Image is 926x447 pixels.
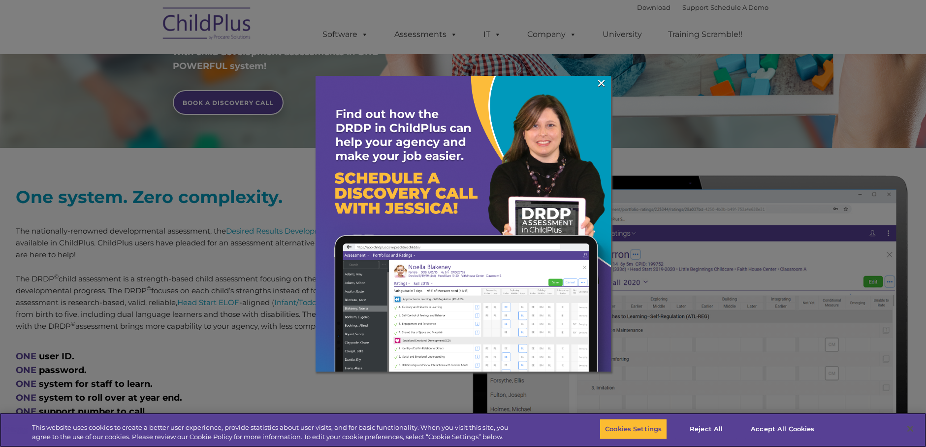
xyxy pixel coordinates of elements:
[32,423,510,442] div: This website uses cookies to create a better user experience, provide statistics about user visit...
[600,419,667,440] button: Cookies Settings
[675,419,737,440] button: Reject All
[596,78,607,88] a: ×
[745,419,820,440] button: Accept All Cookies
[899,418,921,440] button: Close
